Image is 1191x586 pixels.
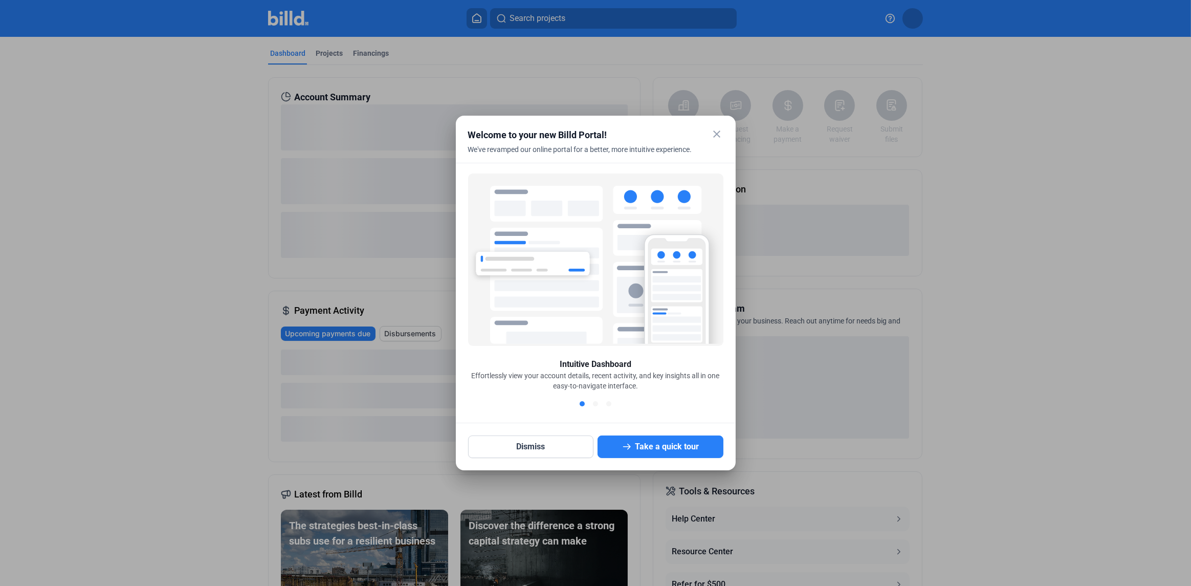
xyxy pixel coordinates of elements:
button: Take a quick tour [598,436,723,458]
div: Intuitive Dashboard [560,358,631,371]
div: Effortlessly view your account details, recent activity, and key insights all in one easy-to-navi... [468,371,723,391]
div: We've revamped our online portal for a better, more intuitive experience. [468,144,698,167]
mat-icon: close [711,128,723,140]
div: Welcome to your new Billd Portal! [468,128,698,142]
button: Dismiss [468,436,594,458]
